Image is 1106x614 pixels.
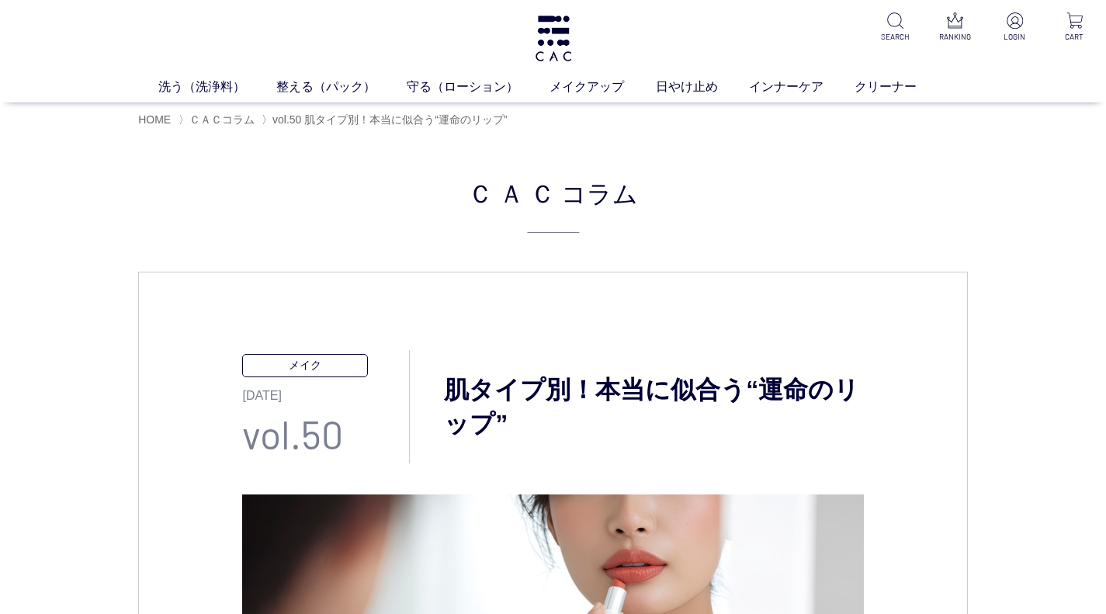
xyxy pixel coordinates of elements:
[855,77,948,95] a: クリーナー
[936,12,974,43] a: RANKING
[158,77,276,95] a: 洗う（洗浄料）
[242,377,409,406] p: [DATE]
[996,31,1034,43] p: LOGIN
[179,113,258,127] li: 〉
[407,77,550,95] a: 守る（ローション）
[550,77,655,95] a: メイクアップ
[876,12,914,43] a: SEARCH
[561,174,638,211] span: コラム
[262,113,511,127] li: 〉
[242,405,409,463] p: vol.50
[242,354,367,376] p: メイク
[1056,12,1094,43] a: CART
[1056,31,1094,43] p: CART
[533,16,574,61] img: logo
[410,373,863,442] h3: 肌タイプ別！本当に似合う“運命のリップ”
[138,113,171,126] a: HOME
[876,31,914,43] p: SEARCH
[189,113,255,126] a: ＣＡＣコラム
[656,77,749,95] a: 日やけ止め
[996,12,1034,43] a: LOGIN
[936,31,974,43] p: RANKING
[276,77,407,95] a: 整える（パック）
[749,77,855,95] a: インナーケア
[272,113,508,126] span: vol.50 肌タイプ別！本当に似合う“運命のリップ”
[138,174,968,234] h2: ＣＡＣ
